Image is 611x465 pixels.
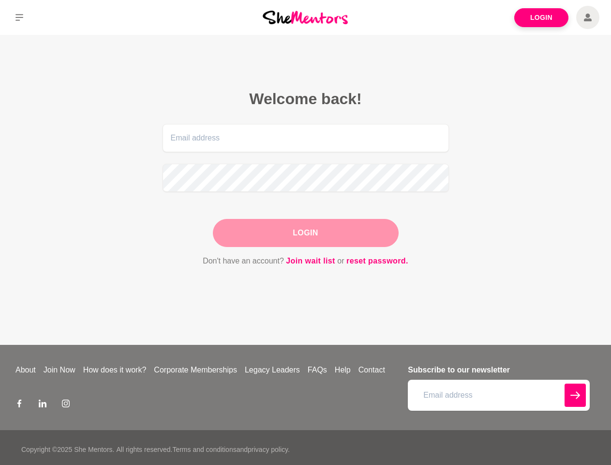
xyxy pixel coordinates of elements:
p: All rights reserved. and . [116,445,289,455]
a: LinkedIn [39,399,46,411]
a: Legacy Leaders [241,364,304,376]
img: She Mentors Logo [263,11,348,24]
a: Contact [355,364,389,376]
a: Corporate Memberships [150,364,241,376]
a: About [12,364,40,376]
h4: Subscribe to our newsletter [408,364,590,376]
a: Login [514,8,568,27]
a: privacy policy [248,446,288,453]
a: Help [331,364,355,376]
a: reset password. [346,255,408,267]
a: Facebook [15,399,23,411]
a: How does it work? [79,364,150,376]
a: Join Now [40,364,79,376]
a: Terms and conditions [172,446,236,453]
p: Don't have an account? or [163,255,449,267]
input: Email address [163,124,449,152]
a: FAQs [304,364,331,376]
a: Instagram [62,399,70,411]
input: Email address [408,380,590,411]
a: Join wait list [286,255,335,267]
p: Copyright © 2025 She Mentors . [21,445,114,455]
h2: Welcome back! [163,89,449,108]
